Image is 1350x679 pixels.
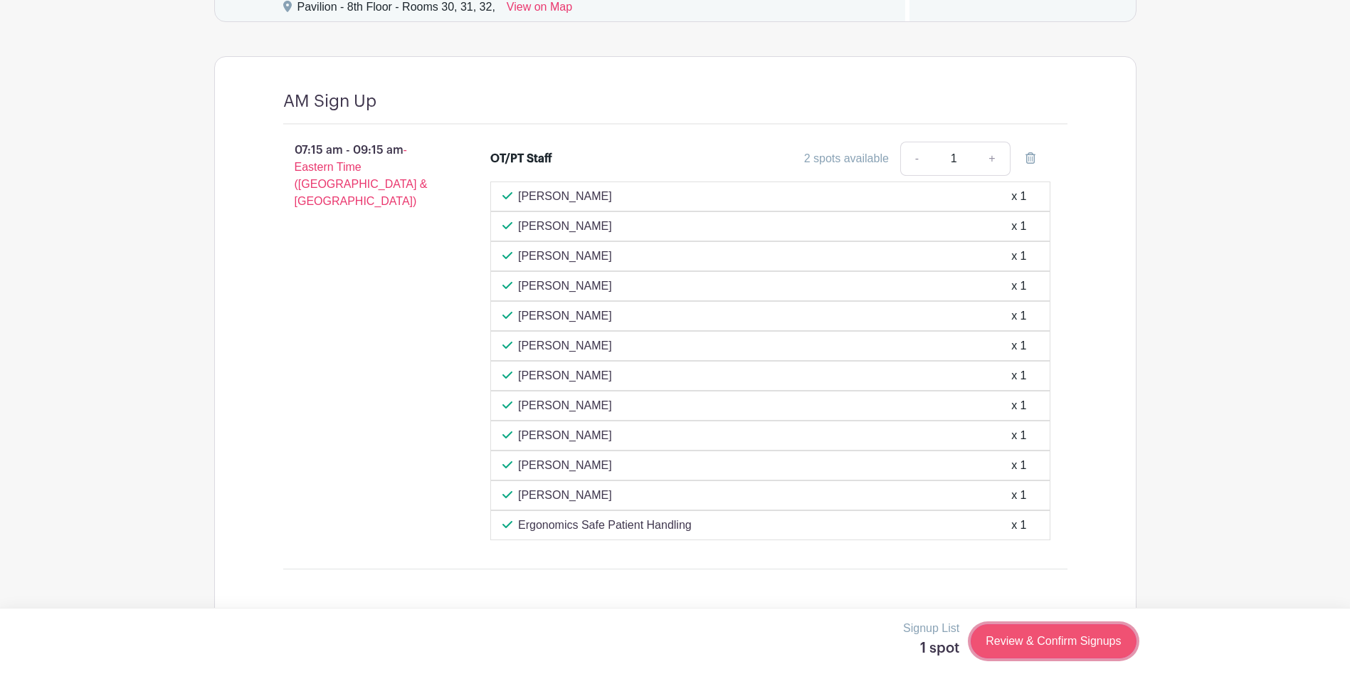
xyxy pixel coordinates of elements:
[518,278,612,295] p: [PERSON_NAME]
[1011,457,1026,474] div: x 1
[1011,487,1026,504] div: x 1
[1011,367,1026,384] div: x 1
[518,367,612,384] p: [PERSON_NAME]
[518,397,612,414] p: [PERSON_NAME]
[518,218,612,235] p: [PERSON_NAME]
[900,142,933,176] a: -
[1011,427,1026,444] div: x 1
[804,150,889,167] div: 2 spots available
[518,307,612,325] p: [PERSON_NAME]
[903,620,959,637] p: Signup List
[295,144,428,207] span: - Eastern Time ([GEOGRAPHIC_DATA] & [GEOGRAPHIC_DATA])
[1011,188,1026,205] div: x 1
[518,517,692,534] p: Ergonomics Safe Patient Handling
[518,487,612,504] p: [PERSON_NAME]
[1011,307,1026,325] div: x 1
[1011,248,1026,265] div: x 1
[1011,218,1026,235] div: x 1
[518,337,612,354] p: [PERSON_NAME]
[1011,397,1026,414] div: x 1
[971,624,1136,658] a: Review & Confirm Signups
[490,150,552,167] div: OT/PT Staff
[903,640,959,657] h5: 1 spot
[518,427,612,444] p: [PERSON_NAME]
[974,142,1010,176] a: +
[1011,517,1026,534] div: x 1
[518,248,612,265] p: [PERSON_NAME]
[283,91,376,112] h4: AM Sign Up
[1011,337,1026,354] div: x 1
[260,136,468,216] p: 07:15 am - 09:15 am
[1011,278,1026,295] div: x 1
[518,188,612,205] p: [PERSON_NAME]
[518,457,612,474] p: [PERSON_NAME]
